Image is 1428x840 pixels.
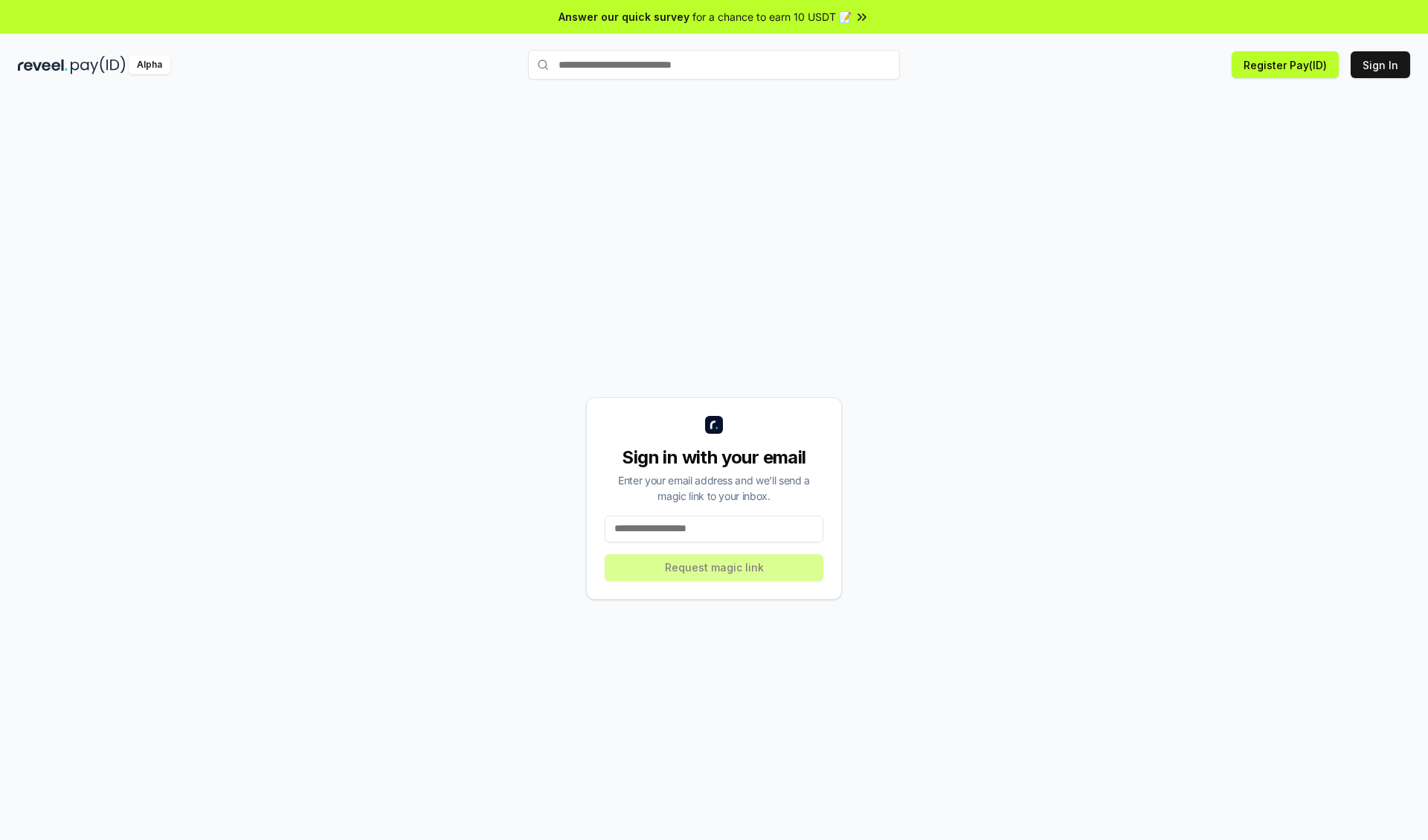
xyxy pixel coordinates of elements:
img: pay_id [71,56,126,74]
img: reveel_dark [18,56,68,74]
span: Answer our quick survey [559,9,689,25]
div: Enter your email address and we’ll send a magic link to your inbox. [605,472,823,504]
button: Register Pay(ID) [1232,51,1339,78]
div: Sign in with your email [605,446,823,469]
div: Alpha [129,56,170,74]
span: for a chance to earn 10 USDT 📝 [692,9,852,25]
button: Sign In [1351,51,1410,78]
img: logo_small [705,416,723,434]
